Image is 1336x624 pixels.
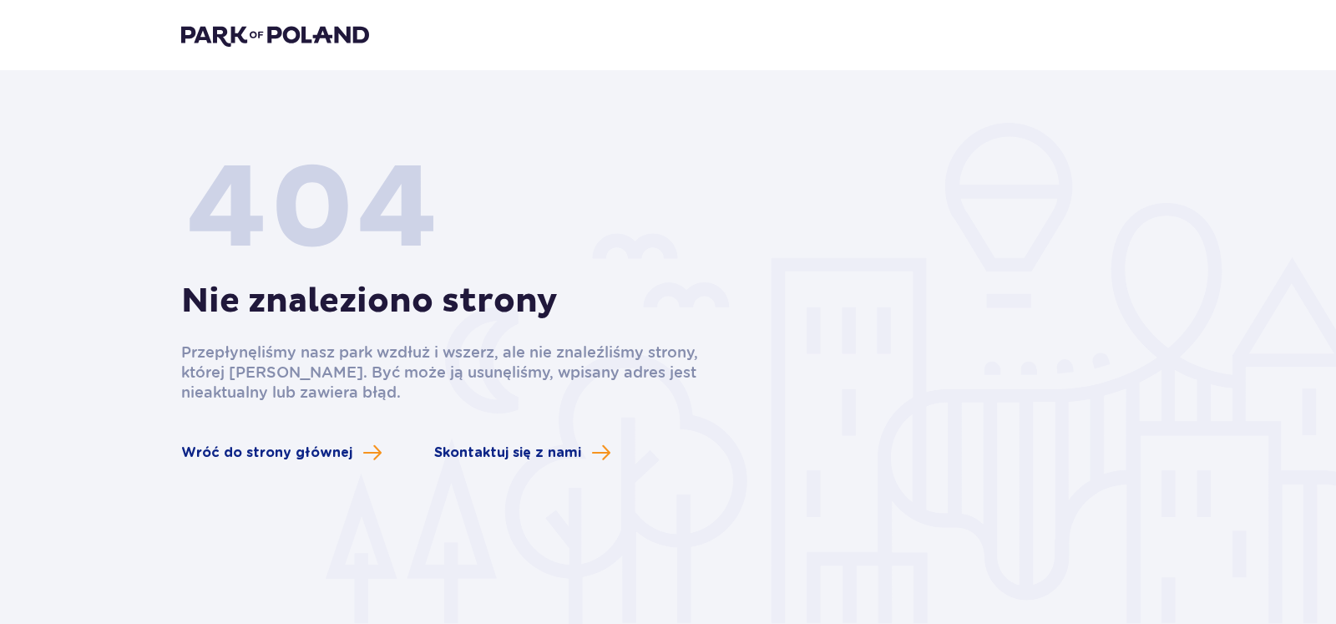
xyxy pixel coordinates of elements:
span: Skontaktuj się z nami [434,444,581,462]
img: 404 decor [181,164,442,247]
img: Park of Poland logo [181,23,369,47]
a: Skontaktuj się z nami [434,443,611,463]
a: Wróć do strony głównej [181,443,382,463]
p: Nie znaleziono strony [181,281,558,322]
p: Przepłynęliśmy nasz park wzdłuż i wszerz, ale nie znaleźliśmy strony, której [PERSON_NAME]. Być m... [181,342,741,403]
span: Wróć do strony głównej [181,444,352,462]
